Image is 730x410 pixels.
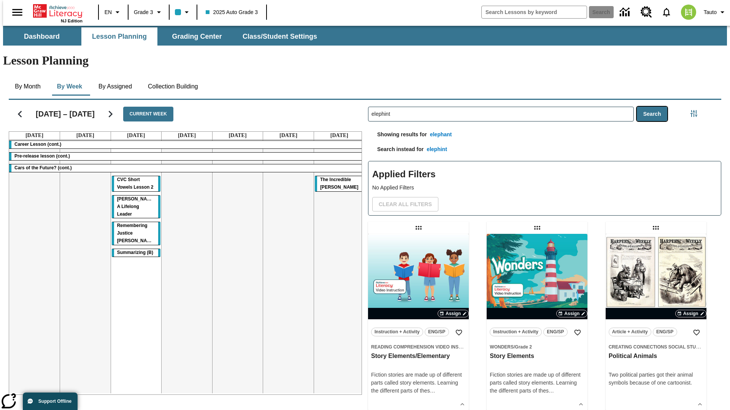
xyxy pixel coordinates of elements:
div: SubNavbar [3,27,324,46]
span: Remembering Justice O'Connor [117,223,156,243]
span: … [430,388,435,394]
img: avatar image [681,5,696,20]
div: Career Lesson (cont.) [9,141,365,148]
button: Collection Building [142,77,204,96]
button: Lesson Planning [81,27,157,46]
div: Summarizing (B) [112,249,161,257]
button: ENG/SP [543,328,568,336]
button: Next [101,104,120,124]
button: Show Details [457,399,468,410]
button: Dashboard [4,27,80,46]
button: Language: EN, Select a language [101,5,125,19]
h1: Lesson Planning [3,54,727,68]
button: ENG/SP [653,328,677,336]
input: Search Lessons By Keyword [368,107,633,121]
button: Search [637,107,668,121]
button: By Assigned [92,77,138,96]
button: Support Offline [23,393,78,410]
div: Draggable lesson: Story Elements/Elementary [413,222,425,234]
span: Pre-release lesson (cont.) [14,153,70,159]
span: Tauto [704,8,717,16]
button: Grading Center [159,27,235,46]
span: s [427,388,430,394]
h3: Story Elements [490,352,584,360]
button: Add to Favorites [690,326,703,339]
div: Fiction stories are made up of different parts called story elements. Learning the different part... [371,371,466,395]
p: Search instead for [368,145,424,157]
div: Draggable lesson: Story Elements [531,222,543,234]
a: Home [33,3,83,19]
h3: Story Elements/Elementary [371,352,466,360]
h2: Applied Filters [372,165,717,184]
span: Reading Comprehension Video Instruction [371,344,482,350]
button: Show Details [694,399,706,410]
button: Open side menu [6,1,29,24]
button: Assign Choose Dates [675,310,706,317]
a: September 25, 2025 [176,132,197,139]
a: Data Center [615,2,636,23]
div: CVC Short Vowels Lesson 2 [112,176,161,191]
span: … [549,388,554,394]
p: Showing results for [368,131,427,142]
p: No Applied Filters [372,184,717,192]
button: Class/Student Settings [236,27,323,46]
div: Draggable lesson: Political Animals [650,222,662,234]
span: Cars of the Future? (cont.) [14,165,72,170]
span: / [514,344,515,350]
h3: Political Animals [609,352,703,360]
button: Add to Favorites [452,326,466,339]
button: Instruction + Activity [490,328,542,336]
button: Grade: Grade 3, Select a grade [131,5,167,19]
span: ENG/SP [428,328,445,336]
span: Grading Center [172,32,222,41]
span: Assign [564,310,579,317]
span: NJ Edition [61,19,83,23]
a: September 23, 2025 [75,132,96,139]
span: Support Offline [38,399,71,404]
div: Applied Filters [368,161,721,216]
div: The Incredible Kellee Edwards [315,176,364,191]
button: Show Details [575,399,587,410]
span: Assign [446,310,461,317]
button: Previous [10,104,30,124]
span: Instruction + Activity [375,328,420,336]
span: ENG/SP [656,328,673,336]
button: By Month [9,77,47,96]
div: Remembering Justice O'Connor [112,222,161,245]
span: Career Lesson (cont.) [14,142,61,147]
span: Topic: Creating Connections Social Studies/US History I [609,343,703,351]
a: September 27, 2025 [278,132,299,139]
button: Current Week [123,107,173,121]
div: Pre-release lesson (cont.) [9,153,365,160]
button: Select a new avatar [676,2,701,22]
span: Instruction + Activity [493,328,538,336]
span: Dashboard [24,32,60,41]
button: Assign Choose Dates [556,310,587,317]
a: September 26, 2025 [227,132,248,139]
button: Filters Side menu [686,106,701,121]
input: search field [482,6,587,18]
span: Topic: Reading Comprehension Video Instruction/null [371,343,466,351]
span: s [546,388,549,394]
button: Assign Choose Dates [438,310,469,317]
button: Profile/Settings [701,5,730,19]
span: Grade 2 [515,344,532,350]
div: Cars of the Future? (cont.) [9,164,365,172]
button: Add to Favorites [571,326,584,339]
span: EN [105,8,112,16]
a: September 28, 2025 [329,132,350,139]
span: Assign [683,310,698,317]
span: Creating Connections Social Studies [609,344,707,350]
span: Class/Student Settings [243,32,317,41]
div: SubNavbar [3,26,727,46]
span: ENG/SP [547,328,564,336]
button: ENG/SP [425,328,449,336]
div: Home [33,3,83,23]
h2: [DATE] – [DATE] [36,109,95,118]
span: Lesson Planning [92,32,147,41]
span: The Incredible Kellee Edwards [320,177,359,190]
button: Class color is light blue. Change class color [172,5,194,19]
a: Resource Center, Will open in new tab [636,2,657,22]
button: By Week [51,77,89,96]
span: 2025 Auto Grade 3 [206,8,258,16]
